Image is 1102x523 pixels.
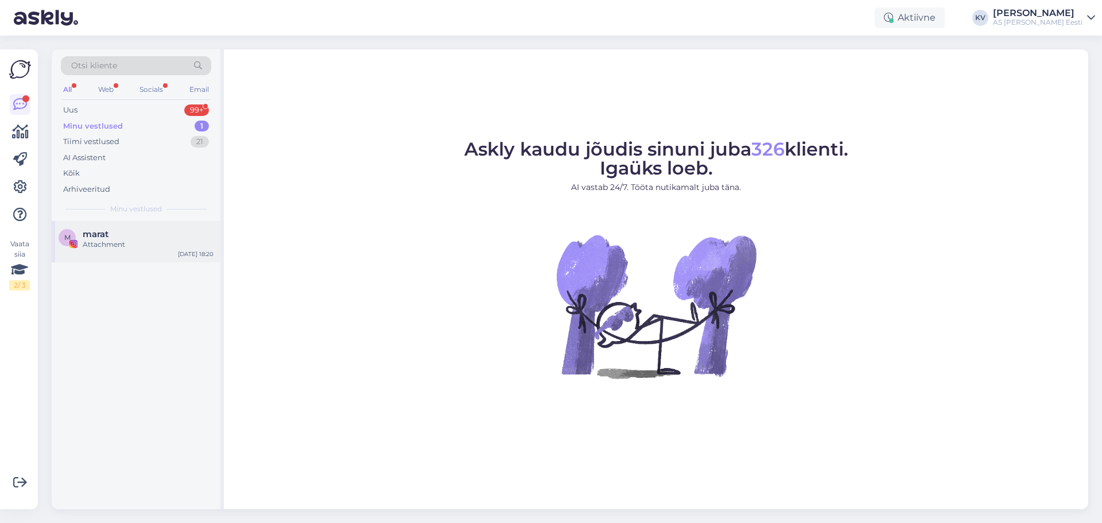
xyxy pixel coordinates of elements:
[63,184,110,195] div: Arhiveeritud
[993,18,1082,27] div: AS [PERSON_NAME] Eesti
[63,136,119,148] div: Tiimi vestlused
[875,7,945,28] div: Aktiivne
[464,138,848,179] span: Askly kaudu jõudis sinuni juba klienti. Igaüks loeb.
[191,136,209,148] div: 21
[63,104,77,116] div: Uus
[64,233,71,242] span: m
[63,121,123,132] div: Minu vestlused
[553,203,759,409] img: No Chat active
[184,104,209,116] div: 99+
[993,9,1082,18] div: [PERSON_NAME]
[993,9,1095,27] a: [PERSON_NAME]AS [PERSON_NAME] Eesti
[195,121,209,132] div: 1
[178,250,214,258] div: [DATE] 18:20
[61,82,74,97] div: All
[63,152,106,164] div: AI Assistent
[9,59,31,80] img: Askly Logo
[63,168,80,179] div: Kõik
[110,204,162,214] span: Minu vestlused
[71,60,117,72] span: Otsi kliente
[137,82,165,97] div: Socials
[972,10,988,26] div: KV
[9,239,30,290] div: Vaata siia
[751,138,785,160] span: 326
[9,280,30,290] div: 2 / 3
[83,229,108,239] span: marat
[83,239,214,250] div: Attachment
[187,82,211,97] div: Email
[464,181,848,193] p: AI vastab 24/7. Tööta nutikamalt juba täna.
[96,82,116,97] div: Web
